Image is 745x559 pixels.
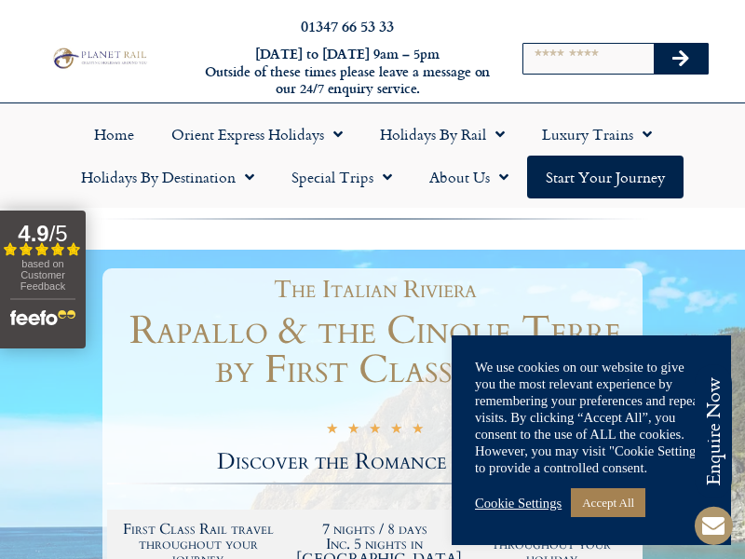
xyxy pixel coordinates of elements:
[203,46,492,98] h6: [DATE] to [DATE] 9am – 5pm Outside of these times please leave a message on our 24/7 enquiry serv...
[62,156,273,198] a: Holidays by Destination
[116,278,633,302] h1: The Italian Riviera
[273,156,411,198] a: Special Trips
[326,422,338,440] i: ★
[412,422,424,440] i: ★
[107,311,643,389] h1: Rapallo & the Cinque Terre by First Class Rail
[571,488,645,517] a: Accept All
[369,422,381,440] i: ★
[475,495,562,511] a: Cookie Settings
[654,44,708,74] button: Search
[411,156,527,198] a: About Us
[75,113,153,156] a: Home
[361,113,523,156] a: Holidays by Rail
[523,113,670,156] a: Luxury Trains
[390,422,402,440] i: ★
[107,451,643,473] h2: Discover the Romance of Italy
[301,15,394,36] a: 01347 66 53 33
[9,113,736,198] nav: Menu
[153,113,361,156] a: Orient Express Holidays
[49,46,149,70] img: Planet Rail Train Holidays Logo
[326,420,424,440] div: 5/5
[347,422,359,440] i: ★
[475,359,708,476] div: We use cookies on our website to give you the most relevant experience by remembering your prefer...
[527,156,684,198] a: Start your Journey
